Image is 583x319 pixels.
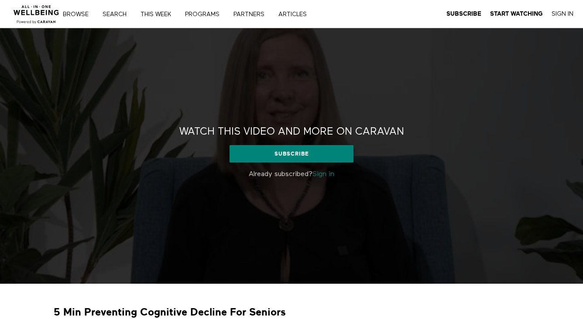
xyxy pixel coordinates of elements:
strong: Start Watching [490,10,543,17]
a: THIS WEEK [137,11,180,17]
a: Search [99,11,136,17]
a: Sign in [312,171,334,178]
a: Subscribe [230,145,353,163]
nav: Primary [69,10,325,18]
a: Browse [60,11,98,17]
strong: Subscribe [446,10,481,17]
a: Sign In [552,10,573,18]
a: Subscribe [446,10,481,18]
p: Already subscribed? [163,169,420,180]
strong: 5 Min Preventing Cognitive Decline For Seniors [54,305,286,319]
h2: Watch this video and more on CARAVAN [179,125,404,139]
a: Start Watching [490,10,543,18]
a: PROGRAMS [182,11,229,17]
a: ARTICLES [275,11,316,17]
a: PARTNERS [230,11,274,17]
